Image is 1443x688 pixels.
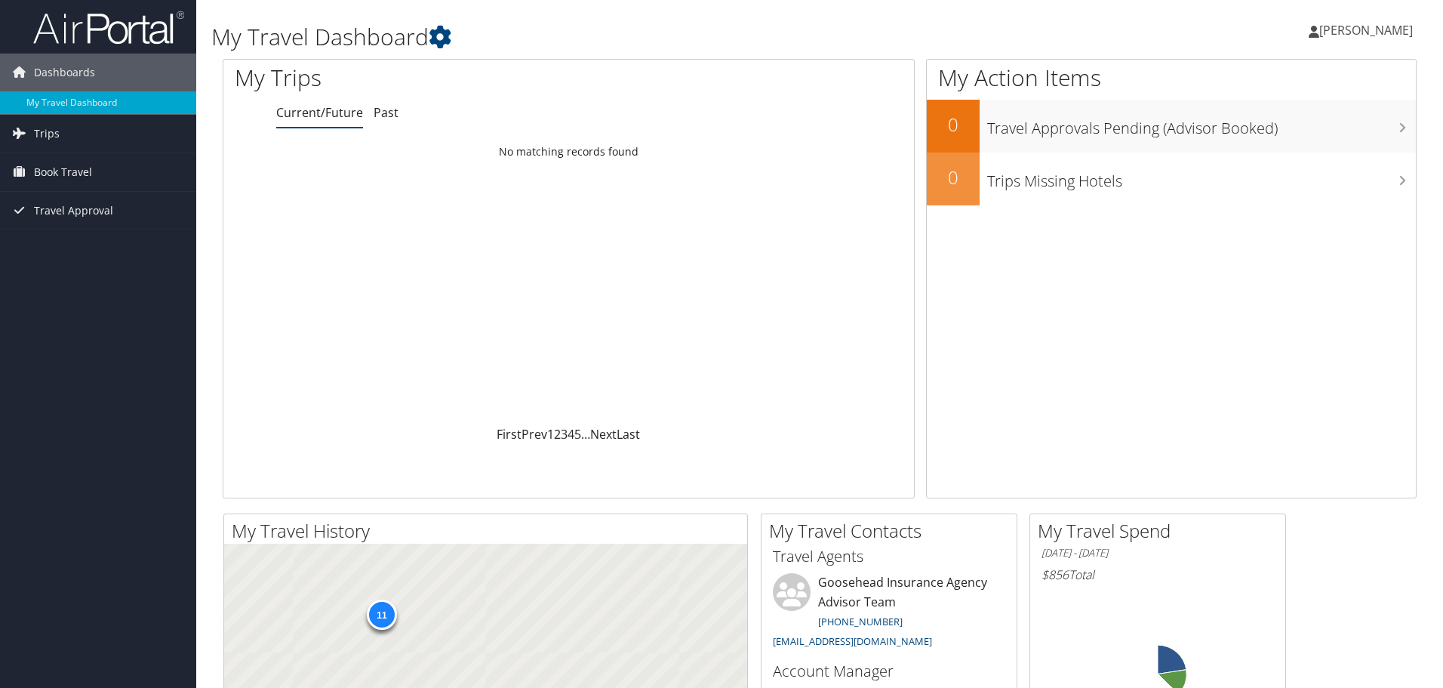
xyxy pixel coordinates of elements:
[927,165,980,190] h2: 0
[232,518,747,544] h2: My Travel History
[522,426,547,443] a: Prev
[568,426,574,443] a: 4
[497,426,522,443] a: First
[34,115,60,153] span: Trips
[547,426,554,443] a: 1
[1041,566,1069,583] span: $856
[927,100,1416,153] a: 0Travel Approvals Pending (Advisor Booked)
[927,62,1416,94] h1: My Action Items
[33,10,184,45] img: airportal-logo.png
[769,518,1017,544] h2: My Travel Contacts
[1319,22,1413,39] span: [PERSON_NAME]
[34,192,113,230] span: Travel Approval
[223,138,914,165] td: No matching records found
[1038,518,1285,544] h2: My Travel Spend
[276,104,363,121] a: Current/Future
[987,163,1416,192] h3: Trips Missing Hotels
[773,546,1005,567] h3: Travel Agents
[1041,546,1274,560] h6: [DATE] - [DATE]
[590,426,617,443] a: Next
[773,634,932,648] a: [EMAIL_ADDRESS][DOMAIN_NAME]
[34,153,92,191] span: Book Travel
[574,426,581,443] a: 5
[581,426,590,443] span: …
[617,426,640,443] a: Last
[818,615,903,628] a: [PHONE_NUMBER]
[34,54,95,91] span: Dashboards
[765,573,1013,654] li: Goosehead Insurance Agency Advisor Team
[773,661,1005,682] h3: Account Manager
[561,426,568,443] a: 3
[367,600,397,630] div: 11
[235,62,615,94] h1: My Trips
[211,21,1023,53] h1: My Travel Dashboard
[987,110,1416,139] h3: Travel Approvals Pending (Advisor Booked)
[554,426,561,443] a: 2
[374,104,398,121] a: Past
[927,112,980,137] h2: 0
[1041,566,1274,583] h6: Total
[927,153,1416,205] a: 0Trips Missing Hotels
[1309,8,1428,53] a: [PERSON_NAME]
